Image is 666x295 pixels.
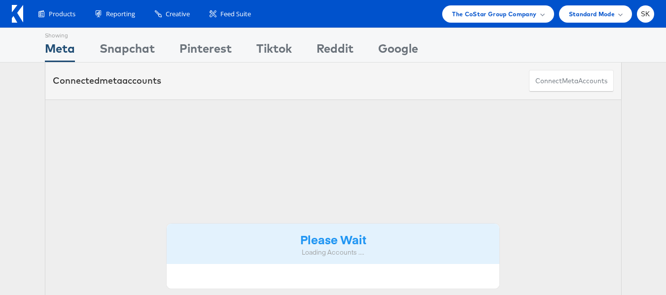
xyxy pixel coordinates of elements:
[45,40,75,62] div: Meta
[256,40,292,62] div: Tiktok
[529,70,614,92] button: ConnectmetaAccounts
[569,9,615,19] span: Standard Mode
[562,76,578,86] span: meta
[316,40,353,62] div: Reddit
[49,9,75,19] span: Products
[100,75,122,86] span: meta
[300,231,366,247] strong: Please Wait
[378,40,418,62] div: Google
[179,40,232,62] div: Pinterest
[53,74,161,87] div: Connected accounts
[174,248,492,257] div: Loading Accounts ....
[641,11,650,17] span: SK
[100,40,155,62] div: Snapchat
[220,9,251,19] span: Feed Suite
[452,9,536,19] span: The CoStar Group Company
[166,9,190,19] span: Creative
[45,28,75,40] div: Showing
[106,9,135,19] span: Reporting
